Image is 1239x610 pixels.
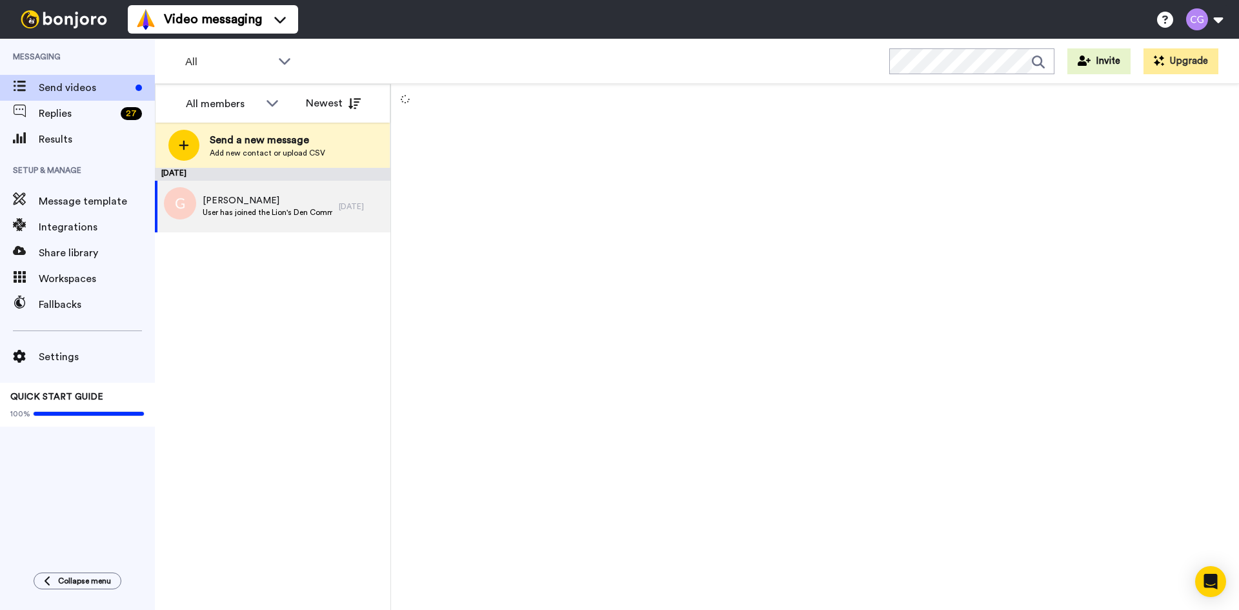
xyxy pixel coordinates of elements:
img: bj-logo-header-white.svg [15,10,112,28]
span: Share library [39,245,155,261]
div: [DATE] [339,201,384,212]
span: User has joined the Lion's Den Community [203,207,332,218]
button: Collapse menu [34,573,121,589]
button: Invite [1067,48,1131,74]
span: Settings [39,349,155,365]
span: Replies [39,106,116,121]
span: Integrations [39,219,155,235]
button: Upgrade [1143,48,1218,74]
img: g.png [164,187,196,219]
span: Results [39,132,155,147]
span: Send videos [39,80,130,96]
div: Open Intercom Messenger [1195,566,1226,597]
div: 27 [121,107,142,120]
span: Fallbacks [39,297,155,312]
span: Add new contact or upload CSV [210,148,325,158]
span: Workspaces [39,271,155,287]
button: Newest [296,90,370,116]
div: [DATE] [155,168,390,181]
span: All [185,54,272,70]
span: Video messaging [164,10,262,28]
span: Send a new message [210,132,325,148]
div: All members [186,96,259,112]
span: [PERSON_NAME] [203,194,332,207]
span: QUICK START GUIDE [10,392,103,402]
span: Collapse menu [58,576,111,586]
span: Message template [39,194,155,209]
span: 100% [10,409,30,419]
img: vm-color.svg [136,9,156,30]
